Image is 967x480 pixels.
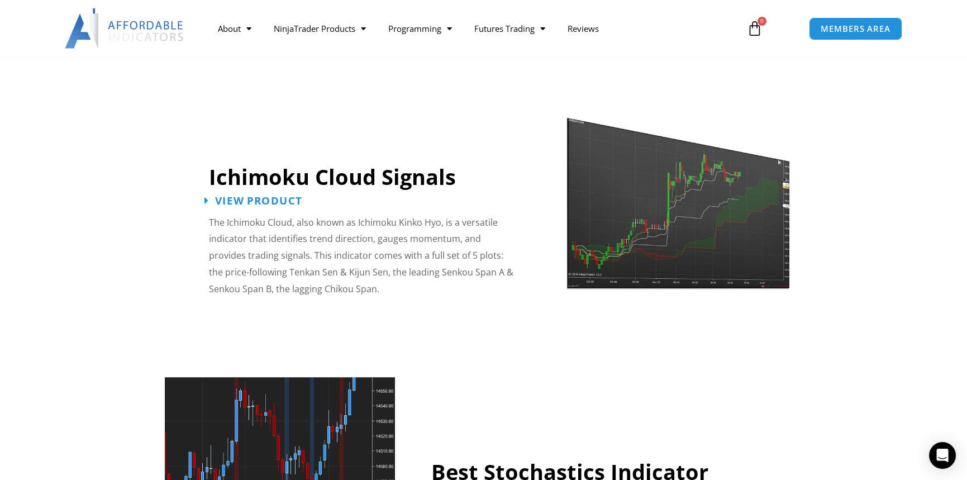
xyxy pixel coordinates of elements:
a: Futures Trading [463,16,556,41]
nav: Menu [207,16,734,41]
div: Open Intercom Messenger [929,442,956,469]
a: MEMBERS AREA [809,17,902,40]
a: Ichimoku Cloud Signals [209,162,456,191]
a: Programming [377,16,463,41]
a: View Product [204,195,302,206]
a: 0 [730,12,779,45]
p: The Ichimoku Cloud, also known as Ichimoku Kinko Hyo, is a versatile indicator that identifies tr... [209,215,517,298]
a: Reviews [556,16,610,41]
span: View Product [215,195,302,206]
span: MEMBERS AREA [821,25,890,33]
span: 0 [758,17,766,26]
img: Ichimuku | Affordable Indicators – NinjaTrader [565,96,790,290]
img: LogoAI | Affordable Indicators – NinjaTrader [65,8,185,49]
a: About [207,16,263,41]
a: NinjaTrader Products [263,16,377,41]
